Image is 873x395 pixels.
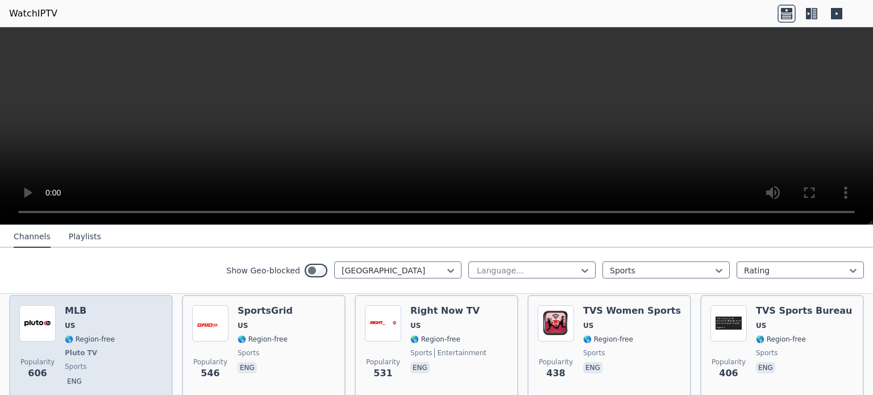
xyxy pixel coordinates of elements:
[14,226,51,248] button: Channels
[712,357,746,367] span: Popularity
[238,348,259,357] span: sports
[193,357,227,367] span: Popularity
[238,362,257,373] p: eng
[583,335,633,344] span: 🌎 Region-free
[756,335,806,344] span: 🌎 Region-free
[192,305,228,342] img: SportsGrid
[238,305,293,317] h6: SportsGrid
[65,376,84,387] p: eng
[28,367,47,380] span: 606
[65,348,97,357] span: Pluto TV
[20,357,55,367] span: Popularity
[410,321,421,330] span: US
[756,348,778,357] span: sports
[410,305,487,317] h6: Right Now TV
[539,357,573,367] span: Popularity
[583,321,593,330] span: US
[434,348,487,357] span: entertainment
[69,226,101,248] button: Playlists
[756,305,853,317] h6: TVS Sports Bureau
[583,362,602,373] p: eng
[373,367,392,380] span: 531
[756,362,775,373] p: eng
[65,335,115,344] span: 🌎 Region-free
[583,305,681,317] h6: TVS Women Sports
[366,357,400,367] span: Popularity
[410,348,432,357] span: sports
[65,321,75,330] span: US
[410,335,460,344] span: 🌎 Region-free
[719,367,738,380] span: 406
[9,7,57,20] a: WatchIPTV
[238,321,248,330] span: US
[410,362,430,373] p: eng
[19,305,56,342] img: MLB
[201,367,219,380] span: 546
[238,335,288,344] span: 🌎 Region-free
[65,362,86,371] span: sports
[583,348,605,357] span: sports
[65,305,115,317] h6: MLB
[756,321,766,330] span: US
[710,305,747,342] img: TVS Sports Bureau
[365,305,401,342] img: Right Now TV
[226,265,300,276] label: Show Geo-blocked
[546,367,565,380] span: 438
[538,305,574,342] img: TVS Women Sports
